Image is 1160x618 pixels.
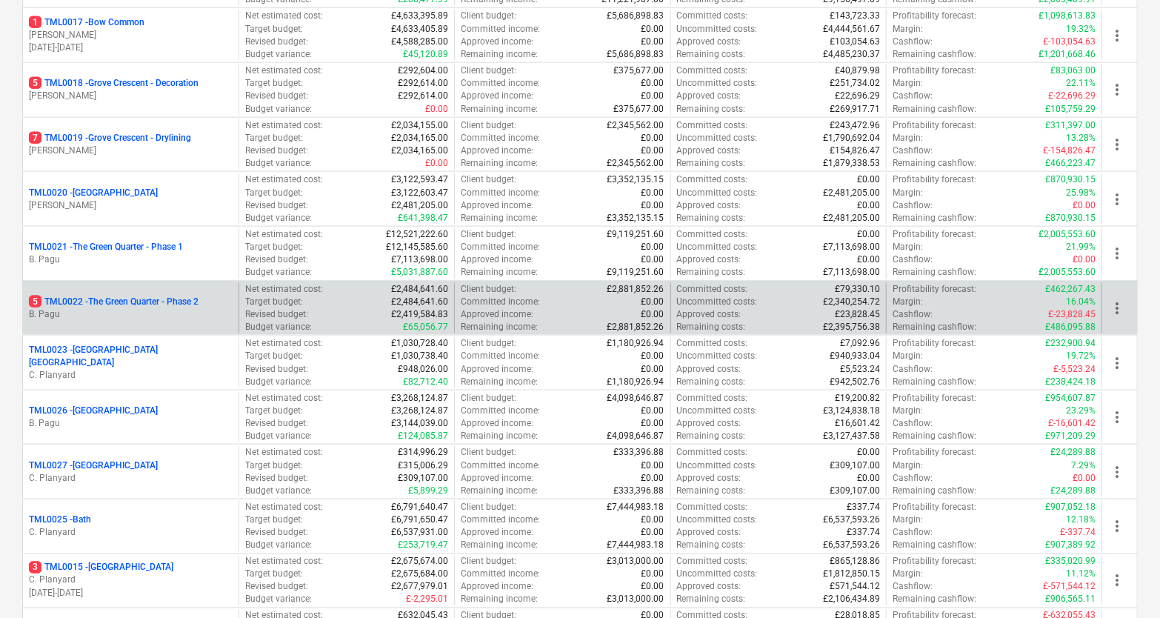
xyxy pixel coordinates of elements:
[245,144,308,157] p: Revised budget :
[245,132,303,144] p: Target budget :
[391,144,448,157] p: £2,034,165.00
[29,514,233,539] div: TML0025 -BathC. Planyard
[1045,337,1096,350] p: £232,900.94
[461,187,540,199] p: Committed income :
[1045,103,1096,116] p: £105,759.29
[461,10,516,22] p: Client budget :
[1066,132,1096,144] p: 13.28%
[607,376,664,388] p: £1,180,926.94
[614,103,664,116] p: £375,677.00
[1066,77,1096,90] p: 22.11%
[461,119,516,132] p: Client budget :
[1053,363,1096,376] p: £-5,523.24
[1048,90,1096,102] p: £-22,696.29
[1043,144,1096,157] p: £-154,826.47
[461,308,533,321] p: Approved income :
[245,157,312,170] p: Budget variance :
[1108,463,1126,481] span: more_vert
[391,173,448,186] p: £3,122,593.47
[29,90,233,102] p: [PERSON_NAME]
[461,77,540,90] p: Committed income :
[1108,190,1126,208] span: more_vert
[830,376,880,388] p: £942,502.76
[677,90,741,102] p: Approved costs :
[403,376,448,388] p: £82,712.40
[1086,547,1160,618] iframe: Chat Widget
[893,321,976,333] p: Remaining cashflow :
[677,119,748,132] p: Committed costs :
[835,308,880,321] p: £23,828.45
[835,64,880,77] p: £40,879.98
[461,266,538,279] p: Remaining income :
[830,36,880,48] p: £103,054.63
[1108,81,1126,99] span: more_vert
[29,459,233,485] div: TML0027 -[GEOGRAPHIC_DATA]C. Planyard
[823,187,880,199] p: £2,481,205.00
[391,337,448,350] p: £1,030,728.40
[893,157,976,170] p: Remaining cashflow :
[893,23,923,36] p: Margin :
[607,228,664,241] p: £9,119,251.60
[403,321,448,333] p: £65,056.77
[823,321,880,333] p: £2,395,756.38
[893,77,923,90] p: Margin :
[857,253,880,266] p: £0.00
[893,48,976,61] p: Remaining cashflow :
[391,187,448,199] p: £3,122,603.47
[893,363,933,376] p: Cashflow :
[677,144,741,157] p: Approved costs :
[893,173,976,186] p: Profitability forecast :
[893,10,976,22] p: Profitability forecast :
[391,119,448,132] p: £2,034,155.00
[461,36,533,48] p: Approved income :
[391,36,448,48] p: £4,588,285.00
[1108,517,1126,535] span: more_vert
[245,430,312,442] p: Budget variance :
[835,283,880,296] p: £79,330.10
[893,405,923,417] p: Margin :
[245,173,323,186] p: Net estimated cost :
[391,308,448,321] p: £2,419,584.83
[857,173,880,186] p: £0.00
[677,283,748,296] p: Committed costs :
[461,103,538,116] p: Remaining income :
[641,253,664,266] p: £0.00
[677,157,746,170] p: Remaining costs :
[245,90,308,102] p: Revised budget :
[893,283,976,296] p: Profitability forecast :
[386,228,448,241] p: £12,521,222.60
[386,241,448,253] p: £12,145,585.60
[29,562,41,574] span: 3
[245,308,308,321] p: Revised budget :
[245,48,312,61] p: Budget variance :
[391,10,448,22] p: £4,633,395.89
[677,337,748,350] p: Committed costs :
[245,283,323,296] p: Net estimated cost :
[391,253,448,266] p: £7,113,698.00
[29,588,233,600] p: [DATE] - [DATE]
[641,308,664,321] p: £0.00
[1050,64,1096,77] p: £83,063.00
[893,36,933,48] p: Cashflow :
[29,132,41,144] span: 7
[461,173,516,186] p: Client budget :
[29,472,233,485] p: C. Planyard
[29,16,41,28] span: 1
[1066,350,1096,362] p: 19.72%
[677,77,758,90] p: Uncommitted costs :
[29,77,41,89] span: 5
[391,23,448,36] p: £4,633,405.89
[29,253,233,266] p: B. Pagu
[1045,283,1096,296] p: £462,267.43
[830,10,880,22] p: £143,723.33
[461,241,540,253] p: Committed income :
[607,48,664,61] p: £5,686,898.83
[893,376,976,388] p: Remaining cashflow :
[677,405,758,417] p: Uncommitted costs :
[461,296,540,308] p: Committed income :
[29,405,233,430] div: TML0026 -[GEOGRAPHIC_DATA]B. Pagu
[840,363,880,376] p: £5,523.24
[29,77,199,90] p: TML0018 - Grove Crescent - Decoration
[1073,253,1096,266] p: £0.00
[641,417,664,430] p: £0.00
